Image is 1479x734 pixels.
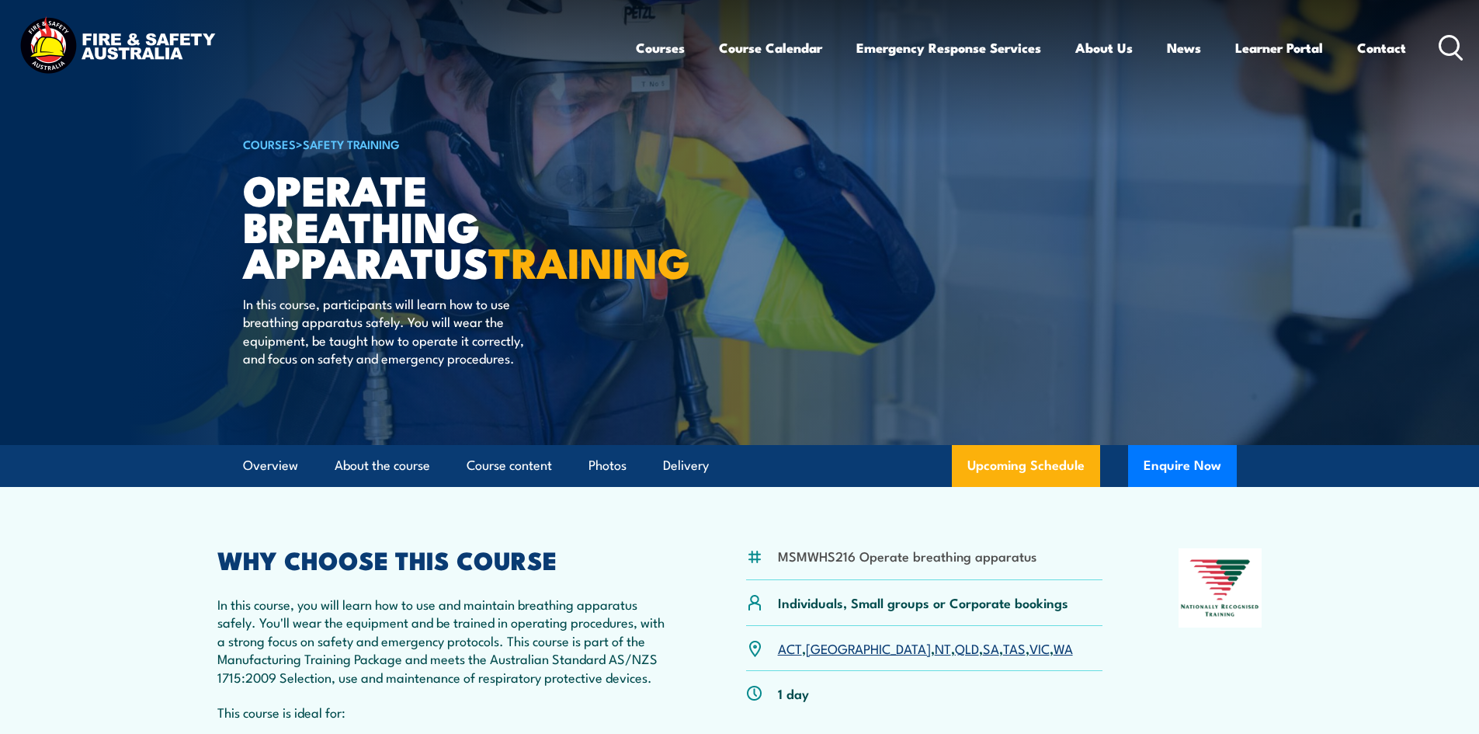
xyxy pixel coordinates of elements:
a: About the course [335,445,430,486]
a: VIC [1029,638,1050,657]
h2: WHY CHOOSE THIS COURSE [217,548,671,570]
a: NT [935,638,951,657]
a: ACT [778,638,802,657]
p: Individuals, Small groups or Corporate bookings [778,593,1068,611]
a: Overview [243,445,298,486]
a: COURSES [243,135,296,152]
a: News [1167,27,1201,68]
a: TAS [1003,638,1026,657]
p: This course is ideal for: [217,703,671,721]
p: In this course, you will learn how to use and maintain breathing apparatus safely. You'll wear th... [217,595,671,686]
p: 1 day [778,684,809,702]
img: Nationally Recognised Training logo. [1179,548,1262,628]
h1: Operate Breathing Apparatus [243,171,627,280]
p: In this course, participants will learn how to use breathing apparatus safely. You will wear the ... [243,294,526,367]
a: About Us [1075,27,1133,68]
a: SA [983,638,999,657]
a: Photos [588,445,627,486]
h6: > [243,134,627,153]
a: Contact [1357,27,1406,68]
a: QLD [955,638,979,657]
button: Enquire Now [1128,445,1237,487]
a: Emergency Response Services [856,27,1041,68]
a: Courses [636,27,685,68]
a: [GEOGRAPHIC_DATA] [806,638,931,657]
strong: TRAINING [488,228,690,293]
a: WA [1054,638,1073,657]
a: Course content [467,445,552,486]
li: MSMWHS216 Operate breathing apparatus [778,547,1036,565]
a: Upcoming Schedule [952,445,1100,487]
a: Learner Portal [1235,27,1323,68]
p: , , , , , , , [778,639,1073,657]
a: Course Calendar [719,27,822,68]
a: Delivery [663,445,709,486]
a: Safety Training [303,135,400,152]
